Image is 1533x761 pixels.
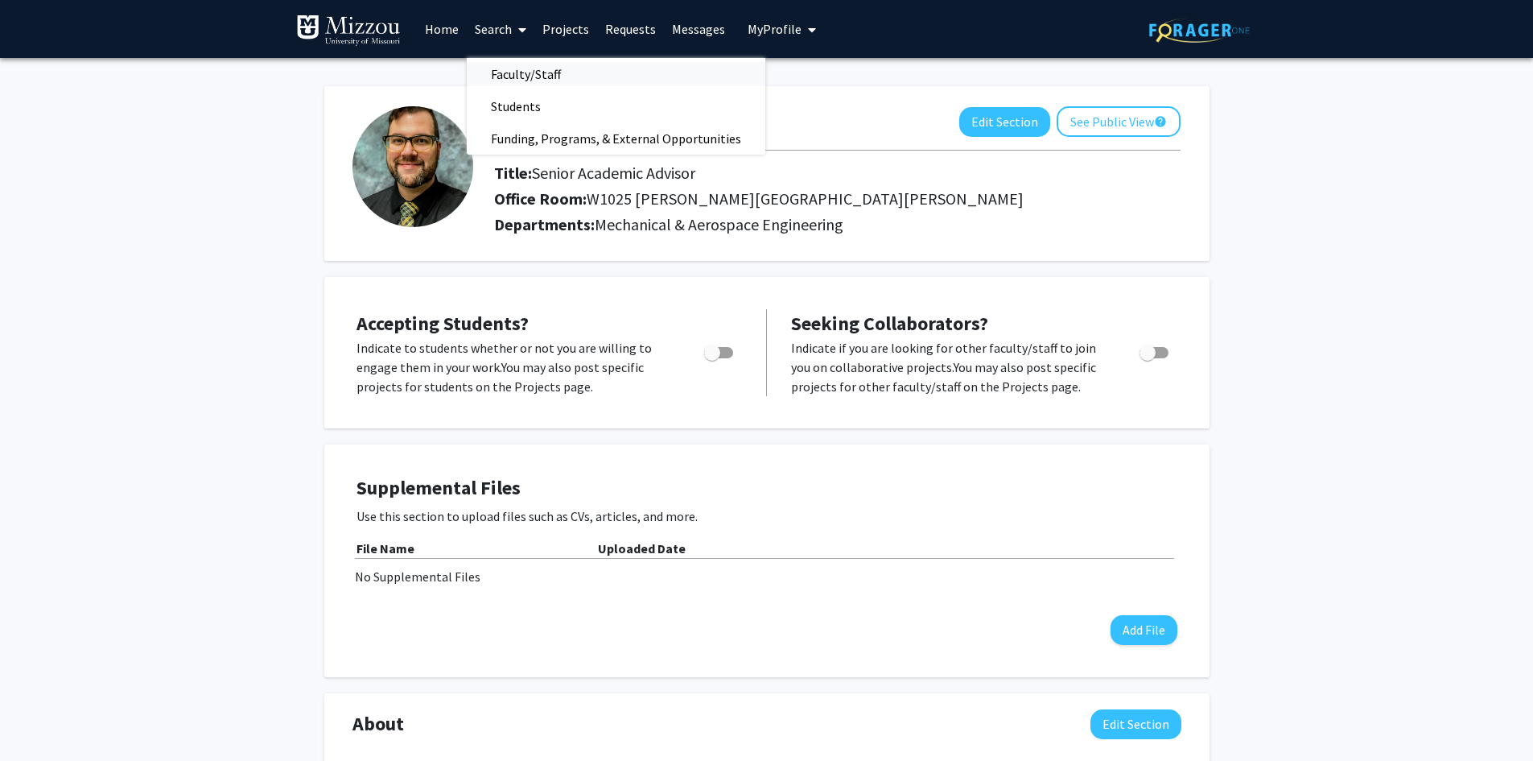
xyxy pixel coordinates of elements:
button: Edit Section [959,107,1050,137]
a: Funding, Programs, & External Opportunities [467,126,765,151]
a: Search [467,1,534,57]
h2: Title: [494,163,1181,183]
span: Seeking Collaborators? [791,311,988,336]
div: Toggle [1133,338,1177,362]
img: Profile Picture [352,106,473,227]
iframe: Chat [12,689,68,749]
button: Edit About [1090,709,1181,739]
span: Senior Academic Advisor [532,163,695,183]
p: Indicate if you are looking for other faculty/staff to join you on collaborative projects. You ma... [791,338,1109,396]
span: About [352,709,404,738]
div: Toggle [698,338,742,362]
h2: Departments: [482,215,1193,234]
mat-icon: help [1154,112,1167,131]
a: Projects [534,1,597,57]
h2: Office Room: [494,189,1181,209]
p: Indicate to students whether or not you are willing to engage them in your work. You may also pos... [356,338,674,396]
a: Faculty/Staff [467,62,765,86]
a: Messages [664,1,733,57]
button: See Public View [1057,106,1181,137]
span: Funding, Programs, & External Opportunities [467,122,765,155]
img: University of Missouri Logo [296,14,401,47]
a: Home [417,1,467,57]
h4: Supplemental Files [356,477,1177,500]
img: ForagerOne Logo [1149,18,1250,43]
p: Use this section to upload files such as CVs, articles, and more. [356,507,1177,526]
span: Students [467,90,565,122]
span: Mechanical & Aerospace Engineering [595,214,843,234]
span: Accepting Students? [356,311,529,336]
b: File Name [356,540,414,556]
a: Students [467,94,765,118]
b: Uploaded Date [598,540,686,556]
span: My Profile [748,21,802,37]
button: Add File [1111,615,1177,645]
span: W1025 [PERSON_NAME][GEOGRAPHIC_DATA][PERSON_NAME] [587,188,1024,209]
span: Faculty/Staff [467,58,585,90]
div: No Supplemental Files [355,567,1179,586]
a: Requests [597,1,664,57]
